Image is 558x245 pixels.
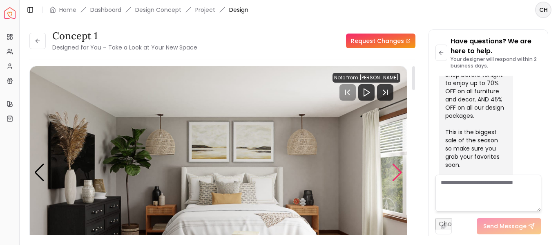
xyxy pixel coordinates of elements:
[135,6,181,14] li: Design Concept
[4,7,16,19] img: Spacejoy Logo
[451,36,541,56] p: Have questions? We are here to help.
[52,43,197,52] small: Designed for You – Take a Look at Your New Space
[346,34,415,48] a: Request Changes
[34,164,45,182] div: Previous slide
[451,56,541,69] p: Your designer will respond within 2 business days.
[333,73,400,83] div: Note from [PERSON_NAME]
[536,2,551,17] span: CH
[195,6,215,14] a: Project
[90,6,121,14] a: Dashboard
[362,88,371,97] svg: Play
[52,29,197,43] h3: Concept 1
[59,6,76,14] a: Home
[445,13,505,185] div: Hi, Stopping by to remind you that it's the last day of our [DATE] Sale! Shop before tonight to e...
[392,164,403,182] div: Next slide
[4,7,16,19] a: Spacejoy
[229,6,248,14] span: Design
[377,84,393,101] svg: Next Track
[49,6,248,14] nav: breadcrumb
[535,2,551,18] button: CH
